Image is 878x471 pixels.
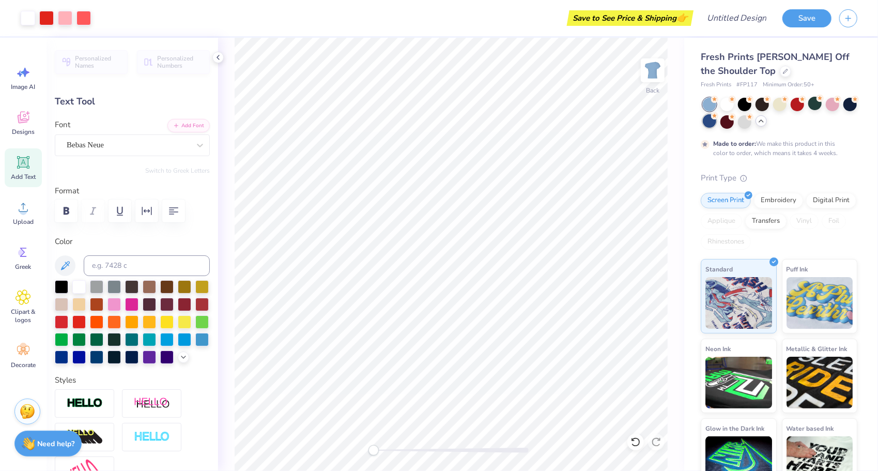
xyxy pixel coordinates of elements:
button: Save [782,9,831,27]
img: Neon Ink [705,357,772,408]
div: Save to See Price & Shipping [569,10,691,26]
span: Upload [13,218,34,226]
span: Fresh Prints [701,81,731,89]
div: We make this product in this color to order, which means it takes 4 weeks. [713,139,840,158]
img: Shadow [134,397,170,410]
div: Text Tool [55,95,210,109]
span: Standard [705,264,733,275]
button: Switch to Greek Letters [145,166,210,175]
span: Greek [16,263,32,271]
div: Print Type [701,172,857,184]
input: e.g. 7428 c [84,255,210,276]
strong: Made to order: [713,140,756,148]
div: Embroidery [754,193,803,208]
span: Personalized Numbers [157,55,204,69]
span: Fresh Prints [PERSON_NAME] Off the Shoulder Top [701,51,850,77]
span: Water based Ink [787,423,834,434]
span: Puff Ink [787,264,808,275]
span: Metallic & Glitter Ink [787,343,848,354]
img: Puff Ink [787,277,853,329]
span: Designs [12,128,35,136]
span: Neon Ink [705,343,731,354]
div: Foil [822,214,846,229]
label: Format [55,185,210,197]
div: Screen Print [701,193,751,208]
span: # FP117 [736,81,758,89]
img: 3D Illusion [67,429,103,446]
div: Rhinestones [701,234,751,250]
img: Stroke [67,398,103,409]
button: Personalized Names [55,50,128,74]
label: Font [55,119,70,131]
span: Add Text [11,173,36,181]
span: Glow in the Dark Ink [705,423,764,434]
span: 👉 [676,11,688,24]
div: Accessibility label [368,445,379,455]
div: Vinyl [790,214,819,229]
input: Untitled Design [699,8,775,28]
span: Personalized Names [75,55,121,69]
img: Negative Space [134,431,170,443]
button: Add Font [167,119,210,132]
label: Color [55,236,210,248]
span: Image AI [11,83,36,91]
div: Back [646,86,659,95]
div: Applique [701,214,742,229]
div: Transfers [745,214,787,229]
div: Digital Print [806,193,856,208]
img: Standard [705,277,772,329]
span: Clipart & logos [6,308,40,324]
button: Personalized Numbers [137,50,210,74]
strong: Need help? [38,439,75,449]
span: Decorate [11,361,36,369]
span: Minimum Order: 50 + [763,81,814,89]
img: Metallic & Glitter Ink [787,357,853,408]
img: Back [642,60,663,81]
label: Styles [55,374,76,386]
